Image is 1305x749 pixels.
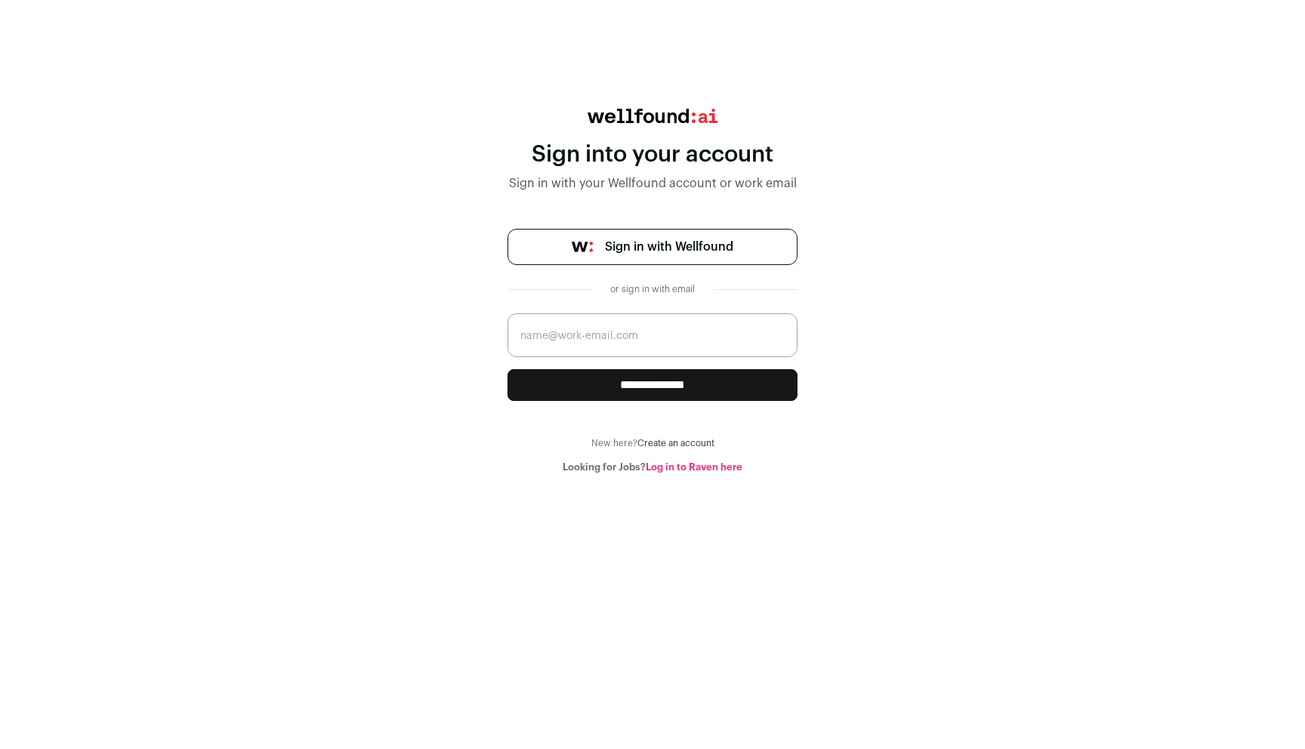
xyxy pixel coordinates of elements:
[507,229,797,265] a: Sign in with Wellfound
[646,462,742,472] a: Log in to Raven here
[604,283,701,295] div: or sign in with email
[588,109,717,123] img: wellfound:ai
[507,313,797,357] input: name@work-email.com
[605,238,733,256] span: Sign in with Wellfound
[637,439,714,448] a: Create an account
[507,437,797,449] div: New here?
[507,461,797,473] div: Looking for Jobs?
[507,141,797,168] div: Sign into your account
[507,174,797,193] div: Sign in with your Wellfound account or work email
[572,242,593,252] img: wellfound-symbol-flush-black-fb3c872781a75f747ccb3a119075da62bfe97bd399995f84a933054e44a575c4.png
